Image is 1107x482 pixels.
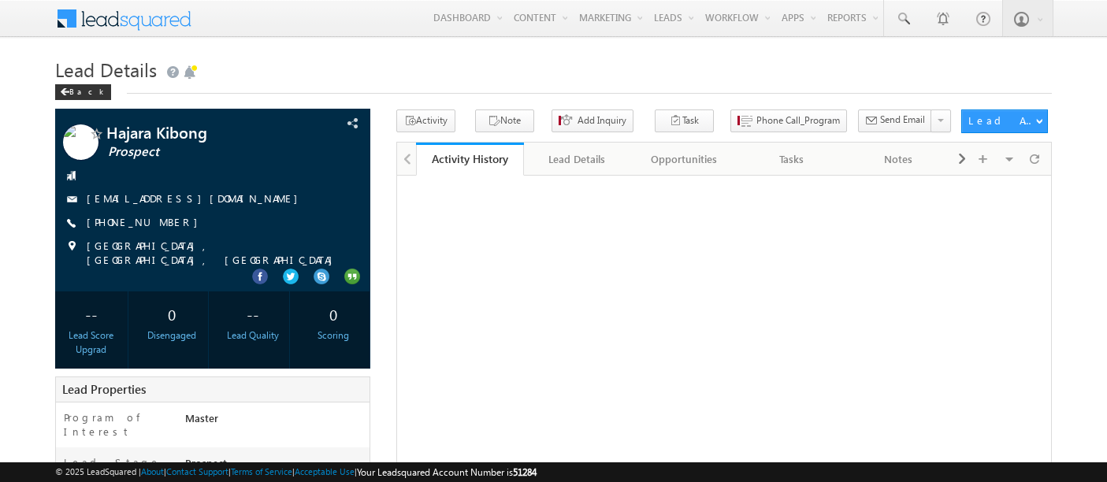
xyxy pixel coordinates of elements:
a: About [141,466,164,476]
span: [GEOGRAPHIC_DATA], [GEOGRAPHIC_DATA], [GEOGRAPHIC_DATA] [87,239,341,267]
div: -- [221,299,284,328]
div: Disengaged [140,328,204,343]
img: Profile photo [63,124,98,165]
a: Contact Support [166,466,228,476]
a: Terms of Service [231,466,292,476]
button: Task [655,109,714,132]
a: Back [55,83,119,97]
label: Lead Stage [64,455,161,469]
div: Tasks [751,150,831,169]
span: Send Email [880,113,925,127]
div: Scoring [302,328,366,343]
div: Lead Quality [221,328,284,343]
span: Lead Properties [62,381,146,397]
div: 0 [140,299,204,328]
div: Notes [858,150,938,169]
a: Lead Details [524,143,631,176]
div: Lead Score Upgrad [59,328,123,357]
div: Lead Actions [968,113,1035,128]
span: © 2025 LeadSquared | | | | | [55,465,537,480]
a: Acceptable Use [295,466,355,476]
div: Lead Details [537,150,617,169]
div: Activity History [428,151,511,166]
span: Lead Details [55,57,157,82]
span: 51284 [513,466,537,478]
a: Activity History [416,143,523,176]
button: Lead Actions [961,109,1048,133]
div: 0 [302,299,366,328]
button: Note [475,109,534,132]
a: [EMAIL_ADDRESS][DOMAIN_NAME] [87,191,306,205]
span: Hajara Kibong [106,124,301,140]
a: Opportunities [631,143,738,176]
div: Master [181,410,370,432]
span: Add Inquiry [578,113,626,128]
div: -- [59,299,123,328]
button: Add Inquiry [552,109,633,132]
div: Opportunities [644,150,724,169]
button: Send Email [858,109,932,132]
span: Your Leadsquared Account Number is [357,466,537,478]
button: Phone Call_Program [730,109,847,132]
div: Prospect [181,455,370,477]
span: Prospect [108,144,303,160]
button: Activity [396,109,455,132]
span: Phone Call_Program [756,113,840,128]
a: Tasks [738,143,845,176]
div: Back [55,84,111,100]
a: Notes [845,143,953,176]
label: Program of Interest [64,410,169,439]
span: [PHONE_NUMBER] [87,215,206,231]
